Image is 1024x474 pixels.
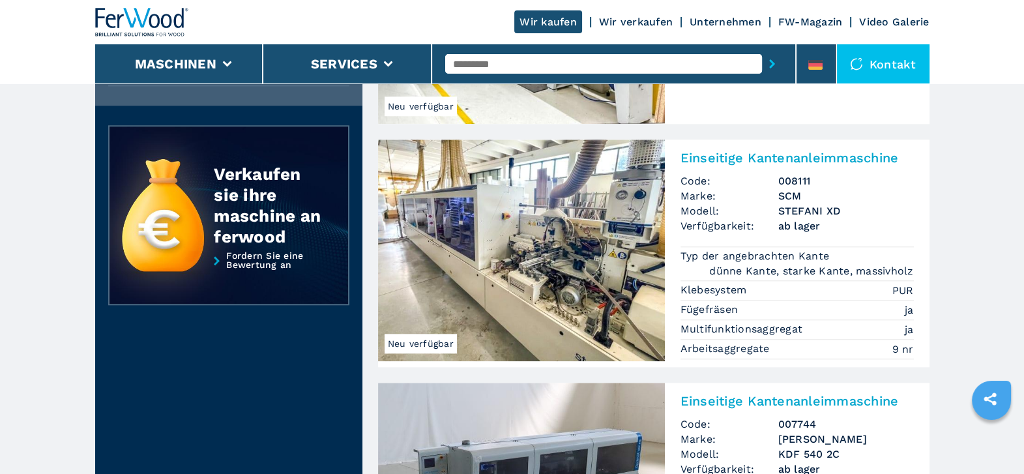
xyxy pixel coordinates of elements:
[108,251,349,306] a: Fordern Sie eine Bewertung an
[680,188,778,203] span: Marke:
[859,16,929,28] a: Video Galerie
[778,447,914,462] h3: KDF 540 2C
[385,334,457,353] span: Neu verfügbar
[378,140,929,367] a: Einseitige Kantenanleimmaschine SCM STEFANI XDNeu verfügbarEinseitige KantenanleimmaschineCode:00...
[837,44,929,83] div: Kontakt
[690,16,761,28] a: Unternehmen
[778,432,914,447] h3: [PERSON_NAME]
[680,432,778,447] span: Marke:
[709,263,913,278] em: dünne Kante, starke Kante, massivholz
[135,56,216,72] button: Maschinen
[778,188,914,203] h3: SCM
[378,140,665,361] img: Einseitige Kantenanleimmaschine SCM STEFANI XD
[778,417,914,432] h3: 007744
[905,322,914,337] em: ja
[680,249,833,263] p: Typ der angebrachten Kante
[680,393,914,409] h2: Einseitige Kantenanleimmaschine
[892,342,914,357] em: 9 nr
[680,218,778,233] span: Verfügbarkeit:
[385,96,457,116] span: Neu verfügbar
[680,203,778,218] span: Modell:
[892,283,914,298] em: PUR
[214,164,322,247] div: Verkaufen sie ihre maschine an ferwood
[680,283,750,297] p: Klebesystem
[311,56,377,72] button: Services
[778,16,843,28] a: FW-Magazin
[95,8,189,37] img: Ferwood
[680,150,914,166] h2: Einseitige Kantenanleimmaschine
[680,173,778,188] span: Code:
[850,57,863,70] img: Kontakt
[778,218,914,233] span: ab lager
[778,203,914,218] h3: STEFANI XD
[680,322,806,336] p: Multifunktionsaggregat
[599,16,673,28] a: Wir verkaufen
[680,447,778,462] span: Modell:
[974,383,1006,415] a: sharethis
[514,10,582,33] a: Wir kaufen
[680,342,773,356] p: Arbeitsaggregate
[680,417,778,432] span: Code:
[969,415,1014,464] iframe: Chat
[905,303,914,318] em: ja
[762,49,782,79] button: submit-button
[680,303,742,317] p: Fügefräsen
[778,173,914,188] h3: 008111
